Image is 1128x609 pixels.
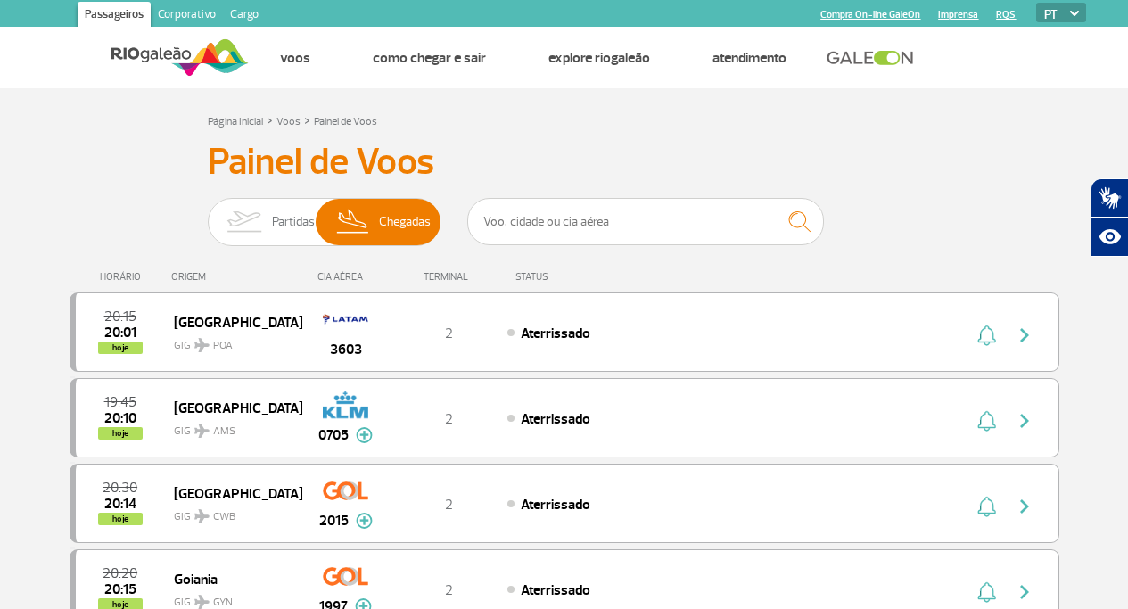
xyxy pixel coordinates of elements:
[98,427,143,440] span: hoje
[445,410,453,428] span: 2
[445,581,453,599] span: 2
[98,513,143,525] span: hoje
[548,49,650,67] a: Explore RIOgaleão
[174,396,288,419] span: [GEOGRAPHIC_DATA]
[208,115,263,128] a: Página Inicial
[1014,496,1035,517] img: seta-direita-painel-voo.svg
[977,410,996,432] img: sino-painel-voo.svg
[356,427,373,443] img: mais-info-painel-voo.svg
[151,2,223,30] a: Corporativo
[712,49,786,67] a: Atendimento
[330,339,362,360] span: 3603
[314,115,377,128] a: Painel de Voos
[276,115,301,128] a: Voos
[521,325,590,342] span: Aterrissado
[104,412,136,424] span: 2025-08-28 20:10:15
[194,595,210,609] img: destiny_airplane.svg
[213,338,233,354] span: POA
[1014,410,1035,432] img: seta-direita-painel-voo.svg
[820,9,920,21] a: Compra On-line GaleOn
[174,481,288,505] span: [GEOGRAPHIC_DATA]
[977,496,996,517] img: sino-painel-voo.svg
[174,567,288,590] span: Goiania
[104,396,136,408] span: 2025-08-28 19:45:00
[1091,178,1128,218] button: Abrir tradutor de língua de sinais.
[213,509,235,525] span: CWB
[104,583,136,596] span: 2025-08-28 20:15:00
[174,310,288,333] span: [GEOGRAPHIC_DATA]
[223,2,266,30] a: Cargo
[977,581,996,603] img: sino-painel-voo.svg
[327,199,380,245] img: slider-desembarque
[103,567,137,580] span: 2025-08-28 20:20:00
[216,199,272,245] img: slider-embarque
[171,271,301,283] div: ORIGEM
[174,499,288,525] span: GIG
[1091,178,1128,257] div: Plugin de acessibilidade da Hand Talk.
[98,342,143,354] span: hoje
[174,414,288,440] span: GIG
[104,498,136,510] span: 2025-08-28 20:14:00
[78,2,151,30] a: Passageiros
[194,424,210,438] img: destiny_airplane.svg
[104,310,136,323] span: 2025-08-28 20:15:00
[521,581,590,599] span: Aterrissado
[977,325,996,346] img: sino-painel-voo.svg
[75,271,172,283] div: HORÁRIO
[1014,325,1035,346] img: seta-direita-painel-voo.svg
[996,9,1016,21] a: RQS
[319,510,349,531] span: 2015
[521,496,590,514] span: Aterrissado
[1014,581,1035,603] img: seta-direita-painel-voo.svg
[1091,218,1128,257] button: Abrir recursos assistivos.
[104,326,136,339] span: 2025-08-28 20:01:00
[318,424,349,446] span: 0705
[373,49,486,67] a: Como chegar e sair
[213,424,235,440] span: AMS
[208,140,921,185] h3: Painel de Voos
[938,9,978,21] a: Imprensa
[304,110,310,130] a: >
[103,481,137,494] span: 2025-08-28 20:30:00
[272,199,315,245] span: Partidas
[194,338,210,352] img: destiny_airplane.svg
[356,513,373,529] img: mais-info-painel-voo.svg
[379,199,431,245] span: Chegadas
[391,271,506,283] div: TERMINAL
[194,509,210,523] img: destiny_airplane.svg
[301,271,391,283] div: CIA AÉREA
[521,410,590,428] span: Aterrissado
[445,325,453,342] span: 2
[467,198,824,245] input: Voo, cidade ou cia aérea
[174,328,288,354] span: GIG
[267,110,273,130] a: >
[280,49,310,67] a: Voos
[506,271,652,283] div: STATUS
[445,496,453,514] span: 2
